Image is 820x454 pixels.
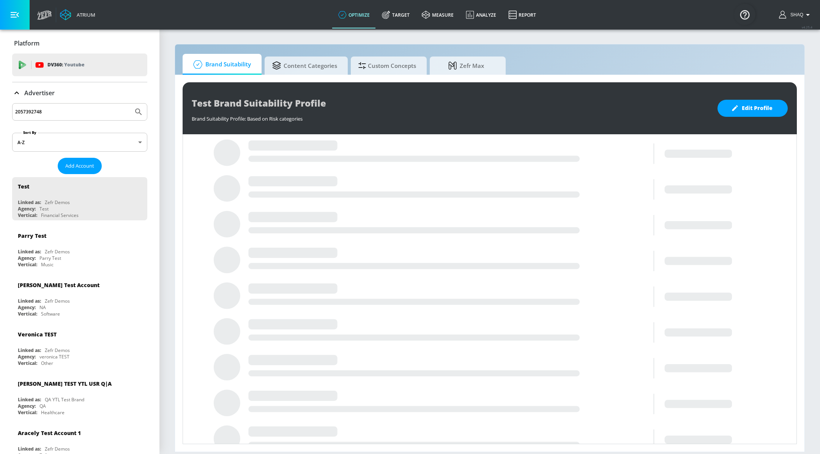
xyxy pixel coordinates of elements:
[18,311,37,317] div: Vertical:
[45,446,70,452] div: Zefr Demos
[18,183,29,190] div: Test
[12,226,147,270] div: Parry TestLinked as:Zefr DemosAgency:Parry TestVertical:Music
[18,261,37,268] div: Vertical:
[18,298,41,304] div: Linked as:
[18,199,41,206] div: Linked as:
[18,331,57,338] div: Veronica TEST
[12,177,147,220] div: TestLinked as:Zefr DemosAgency:TestVertical:Financial Services
[779,10,812,19] button: Shaq
[18,353,36,360] div: Agency:
[18,360,37,366] div: Vertical:
[733,104,773,113] span: Edit Profile
[18,396,41,403] div: Linked as:
[376,1,416,28] a: Target
[12,276,147,319] div: [PERSON_NAME] Test AccountLinked as:Zefr DemosAgency:NAVertical:Software
[18,403,36,409] div: Agency:
[787,12,803,17] span: login as: shaquille.huang@zefr.com
[22,130,38,135] label: Sort By
[45,248,70,255] div: Zefr Demos
[12,33,147,54] div: Platform
[18,409,37,416] div: Vertical:
[12,374,147,418] div: [PERSON_NAME] TEST YTL USR Q|ALinked as:QA YTL Test BrandAgency:QAVertical:Healthcare
[41,311,60,317] div: Software
[18,212,37,218] div: Vertical:
[502,1,542,28] a: Report
[18,281,99,289] div: [PERSON_NAME] Test Account
[24,89,55,97] p: Advertiser
[12,133,147,152] div: A-Z
[39,353,69,360] div: veronica TEST
[64,61,84,69] p: Youtube
[18,232,46,239] div: Parry Test
[14,39,39,47] p: Platform
[18,248,41,255] div: Linked as:
[45,298,70,304] div: Zefr Demos
[47,61,84,69] p: DV360:
[717,100,788,117] button: Edit Profile
[437,57,495,75] span: Zefr Max
[460,1,502,28] a: Analyze
[130,104,147,120] button: Submit Search
[60,9,95,20] a: Atrium
[18,304,36,311] div: Agency:
[18,380,112,387] div: [PERSON_NAME] TEST YTL USR Q|A
[190,55,251,74] span: Brand Suitability
[15,107,130,117] input: Search by name
[734,4,755,25] button: Open Resource Center
[12,325,147,368] div: Veronica TESTLinked as:Zefr DemosAgency:veronica TESTVertical:Other
[12,82,147,104] div: Advertiser
[74,11,95,18] div: Atrium
[41,360,53,366] div: Other
[45,347,70,353] div: Zefr Demos
[192,112,710,122] div: Brand Suitability Profile: Based on Risk categories
[18,347,41,353] div: Linked as:
[12,53,147,76] div: DV360: Youtube
[41,409,65,416] div: Healthcare
[358,57,416,75] span: Custom Concepts
[39,255,61,261] div: Parry Test
[39,206,49,212] div: Test
[41,261,54,268] div: Music
[18,255,36,261] div: Agency:
[802,25,812,29] span: v 4.25.4
[18,206,36,212] div: Agency:
[58,158,102,174] button: Add Account
[39,403,46,409] div: QA
[41,212,79,218] div: Financial Services
[45,396,84,403] div: QA YTL Test Brand
[416,1,460,28] a: measure
[45,199,70,206] div: Zefr Demos
[39,304,46,311] div: NA
[18,446,41,452] div: Linked as:
[332,1,376,28] a: optimize
[272,57,337,75] span: Content Categories
[65,162,94,170] span: Add Account
[18,429,81,437] div: Aracely Test Account 1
